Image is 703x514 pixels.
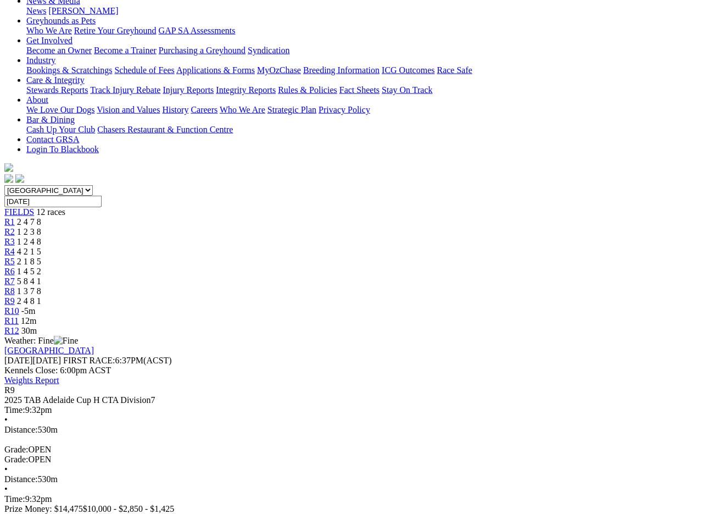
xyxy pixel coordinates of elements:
[4,247,15,256] a: R4
[4,494,25,504] span: Time:
[163,85,214,95] a: Injury Reports
[4,196,102,207] input: Select date
[26,125,699,135] div: Bar & Dining
[26,135,79,144] a: Contact GRSA
[4,445,699,455] div: OPEN
[26,75,85,85] a: Care & Integrity
[26,145,99,154] a: Login To Blackbook
[4,465,8,474] span: •
[159,26,236,35] a: GAP SA Assessments
[257,65,301,75] a: MyOzChase
[17,257,41,266] span: 2 1 8 5
[4,474,37,484] span: Distance:
[63,356,172,365] span: 6:37PM(ACST)
[4,484,8,494] span: •
[26,125,95,134] a: Cash Up Your Club
[4,267,15,276] span: R6
[4,306,19,316] a: R10
[162,105,188,114] a: History
[21,316,36,325] span: 12m
[36,207,65,217] span: 12 races
[21,306,36,316] span: -5m
[4,504,699,514] div: Prize Money: $14,475
[4,207,34,217] a: FIELDS
[26,65,699,75] div: Industry
[26,105,94,114] a: We Love Our Dogs
[4,237,15,246] a: R3
[26,16,96,25] a: Greyhounds as Pets
[159,46,246,55] a: Purchasing a Greyhound
[4,286,15,296] span: R8
[90,85,160,95] a: Track Injury Rebate
[15,174,24,183] img: twitter.svg
[17,227,41,236] span: 1 2 3 8
[17,277,41,286] span: 5 8 4 1
[278,85,337,95] a: Rules & Policies
[17,247,41,256] span: 4 2 1 5
[4,425,699,435] div: 530m
[382,65,434,75] a: ICG Outcomes
[26,36,72,45] a: Get Involved
[4,445,29,454] span: Grade:
[216,85,276,95] a: Integrity Reports
[4,395,699,405] div: 2025 TAB Adelaide Cup H CTA Division7
[26,85,699,95] div: Care & Integrity
[319,105,370,114] a: Privacy Policy
[4,385,15,395] span: R9
[339,85,380,95] a: Fact Sheets
[4,455,29,464] span: Grade:
[4,326,19,335] a: R12
[4,316,19,325] a: R11
[97,105,160,114] a: Vision and Values
[26,6,699,16] div: News & Media
[4,217,15,226] a: R1
[4,277,15,286] a: R7
[48,6,118,15] a: [PERSON_NAME]
[267,105,316,114] a: Strategic Plan
[4,425,37,434] span: Distance:
[4,336,78,345] span: Weather: Fine
[54,336,78,346] img: Fine
[26,105,699,115] div: About
[26,95,48,104] a: About
[4,174,13,183] img: facebook.svg
[74,26,157,35] a: Retire Your Greyhound
[4,494,699,504] div: 9:32pm
[17,296,41,306] span: 2 4 8 1
[4,356,33,365] span: [DATE]
[4,227,15,236] a: R2
[26,26,72,35] a: Who We Are
[4,296,15,306] span: R9
[4,375,59,385] a: Weights Report
[437,65,472,75] a: Race Safe
[17,237,41,246] span: 1 2 4 8
[26,26,699,36] div: Greyhounds as Pets
[17,267,41,276] span: 1 4 5 2
[4,356,61,365] span: [DATE]
[114,65,174,75] a: Schedule of Fees
[21,326,37,335] span: 30m
[26,46,92,55] a: Become an Owner
[4,257,15,266] a: R5
[4,474,699,484] div: 530m
[4,405,699,415] div: 9:32pm
[17,286,41,296] span: 1 3 7 8
[94,46,157,55] a: Become a Trainer
[191,105,217,114] a: Careers
[4,455,699,465] div: OPEN
[26,56,55,65] a: Industry
[303,65,380,75] a: Breeding Information
[4,405,25,414] span: Time:
[17,217,41,226] span: 2 4 7 8
[26,6,46,15] a: News
[26,65,112,75] a: Bookings & Scratchings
